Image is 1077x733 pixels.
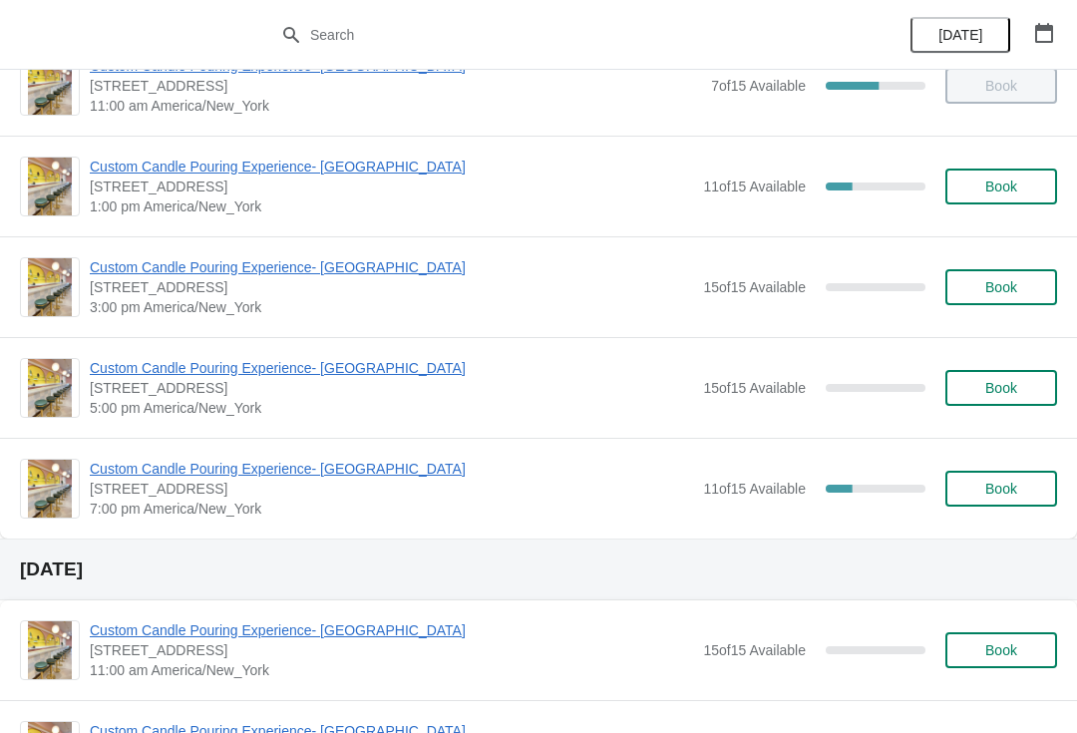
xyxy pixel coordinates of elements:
button: Book [945,471,1057,507]
img: Custom Candle Pouring Experience- Delray Beach | 415 East Atlantic Avenue, Delray Beach, FL, USA ... [28,57,72,115]
button: Book [945,632,1057,668]
span: 11:00 am America/New_York [90,96,701,116]
span: [STREET_ADDRESS] [90,640,693,660]
span: [STREET_ADDRESS] [90,277,693,297]
span: 7 of 15 Available [711,78,806,94]
button: Book [945,269,1057,305]
span: 1:00 pm America/New_York [90,196,693,216]
span: 3:00 pm America/New_York [90,297,693,317]
span: Book [985,179,1017,194]
img: Custom Candle Pouring Experience- Delray Beach | 415 East Atlantic Avenue, Delray Beach, FL, USA ... [28,258,72,316]
h2: [DATE] [20,559,1057,579]
span: Book [985,642,1017,658]
span: Book [985,481,1017,497]
span: Custom Candle Pouring Experience- [GEOGRAPHIC_DATA] [90,459,693,479]
span: 11 of 15 Available [703,481,806,497]
button: Book [945,370,1057,406]
button: Book [945,169,1057,204]
span: Custom Candle Pouring Experience- [GEOGRAPHIC_DATA] [90,358,693,378]
img: Custom Candle Pouring Experience- Delray Beach | 415 East Atlantic Avenue, Delray Beach, FL, USA ... [28,460,72,518]
span: 15 of 15 Available [703,279,806,295]
span: [STREET_ADDRESS] [90,177,693,196]
img: Custom Candle Pouring Experience- Delray Beach | 415 East Atlantic Avenue, Delray Beach, FL, USA ... [28,158,72,215]
span: [STREET_ADDRESS] [90,76,701,96]
span: [STREET_ADDRESS] [90,378,693,398]
img: Custom Candle Pouring Experience- Delray Beach | 415 East Atlantic Avenue, Delray Beach, FL, USA ... [28,359,72,417]
span: Custom Candle Pouring Experience- [GEOGRAPHIC_DATA] [90,620,693,640]
span: 5:00 pm America/New_York [90,398,693,418]
input: Search [309,17,808,53]
span: 11 of 15 Available [703,179,806,194]
span: 15 of 15 Available [703,642,806,658]
span: [DATE] [938,27,982,43]
span: Custom Candle Pouring Experience- [GEOGRAPHIC_DATA] [90,257,693,277]
span: Book [985,279,1017,295]
span: 15 of 15 Available [703,380,806,396]
span: Book [985,380,1017,396]
span: Custom Candle Pouring Experience- [GEOGRAPHIC_DATA] [90,157,693,177]
span: [STREET_ADDRESS] [90,479,693,499]
img: Custom Candle Pouring Experience- Delray Beach | 415 East Atlantic Avenue, Delray Beach, FL, USA ... [28,621,72,679]
span: 11:00 am America/New_York [90,660,693,680]
button: [DATE] [910,17,1010,53]
span: 7:00 pm America/New_York [90,499,693,519]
